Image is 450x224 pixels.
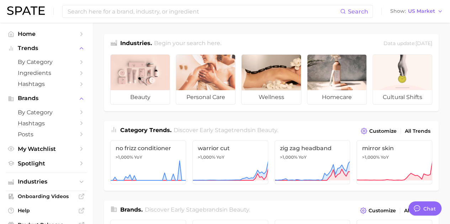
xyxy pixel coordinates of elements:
[6,43,87,54] button: Trends
[6,118,87,129] a: Hashtags
[275,140,350,184] a: zig zag headband>1,000% YoY
[6,67,87,78] a: Ingredients
[120,206,143,213] span: Brands .
[383,39,432,49] div: Data update: [DATE]
[18,193,75,200] span: Onboarding Videos
[18,95,75,102] span: Brands
[369,128,397,134] span: Customize
[369,208,396,214] span: Customize
[154,39,221,49] h2: Begin your search here.
[404,208,430,214] span: All Brands
[110,54,170,105] a: beauty
[198,145,263,152] span: warrior cut
[229,206,249,213] span: beauty
[18,70,75,76] span: Ingredients
[359,126,398,136] button: Customize
[307,54,367,105] a: homecare
[216,154,224,160] span: YoY
[257,127,277,133] span: beauty
[7,6,45,15] img: SPATE
[18,31,75,37] span: Home
[198,154,215,160] span: >1,000%
[6,191,87,202] a: Onboarding Videos
[18,131,75,138] span: Posts
[6,28,87,39] a: Home
[405,128,430,134] span: All Trends
[388,7,445,16] button: ShowUS Market
[18,146,75,152] span: My Watchlist
[6,129,87,140] a: Posts
[280,154,297,160] span: >1,000%
[362,154,379,160] span: >1,000%
[402,206,432,215] a: All Brands
[18,45,75,51] span: Trends
[192,140,268,184] a: warrior cut>1,000% YoY
[6,158,87,169] a: Spotlight
[241,54,301,105] a: wellness
[348,8,368,15] span: Search
[358,206,398,215] button: Customize
[6,143,87,154] a: My Watchlist
[390,9,406,13] span: Show
[6,93,87,104] button: Brands
[120,39,152,49] h1: Industries.
[6,205,87,216] a: Help
[67,5,340,17] input: Search here for a brand, industry, or ingredient
[373,90,432,104] span: cultural shifts
[6,176,87,187] button: Industries
[134,154,142,160] span: YoY
[298,154,307,160] span: YoY
[18,120,75,127] span: Hashtags
[242,90,301,104] span: wellness
[18,179,75,185] span: Industries
[18,59,75,65] span: by Category
[18,109,75,116] span: by Category
[356,140,432,184] a: mirror skin>1,000% YoY
[307,90,366,104] span: homecare
[280,145,345,152] span: zig zag headband
[6,56,87,67] a: by Category
[176,54,235,105] a: personal care
[145,206,250,213] span: Discover Early Stage brands in .
[372,54,432,105] a: cultural shifts
[110,140,186,184] a: no frizz conditioner>1,000% YoY
[18,81,75,87] span: Hashtags
[403,126,432,136] a: All Trends
[6,78,87,89] a: Hashtags
[18,160,75,167] span: Spotlight
[6,107,87,118] a: by Category
[116,154,133,160] span: >1,000%
[174,127,278,133] span: Discover Early Stage trends in .
[18,207,75,214] span: Help
[120,127,171,133] span: Category Trends .
[408,9,435,13] span: US Market
[111,90,170,104] span: beauty
[176,90,235,104] span: personal care
[380,154,388,160] span: YoY
[116,145,181,152] span: no frizz conditioner
[362,145,427,152] span: mirror skin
